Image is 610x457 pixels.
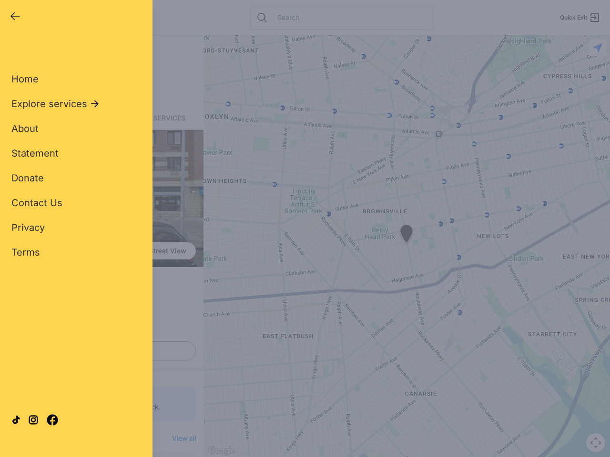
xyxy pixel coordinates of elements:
[11,197,62,209] span: Contact Us
[11,97,87,110] span: Explore services
[11,147,59,160] a: Statement
[11,246,40,259] a: Terms
[11,97,101,110] button: Explore services
[11,148,59,159] span: Statement
[11,221,45,234] a: Privacy
[11,172,44,184] span: Donate
[11,222,45,233] span: Privacy
[11,72,39,86] a: Home
[11,73,39,85] span: Home
[11,122,39,135] a: About
[11,123,39,134] span: About
[11,171,44,185] a: Donate
[11,247,40,258] span: Terms
[11,196,62,209] a: Contact Us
